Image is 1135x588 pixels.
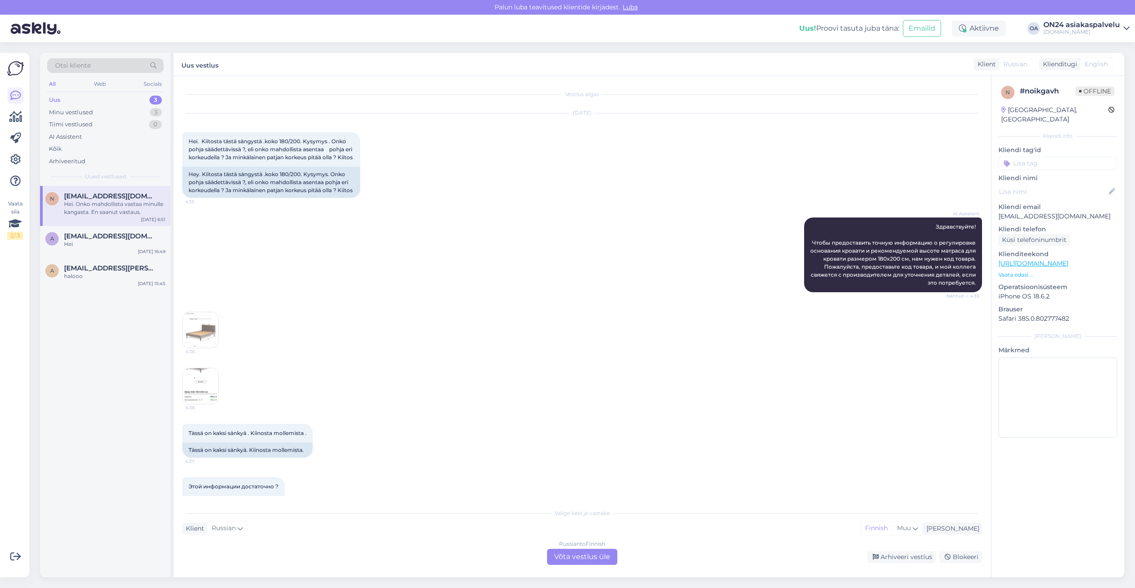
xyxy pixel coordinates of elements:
[799,23,899,34] div: Proovi tasuta juba täna:
[998,259,1068,267] a: [URL][DOMAIN_NAME]
[559,540,605,548] div: Russian to Finnish
[185,198,218,205] span: 4:35
[183,312,218,348] img: Attachment
[1039,60,1077,69] div: Klienditugi
[1003,60,1027,69] span: Russian
[85,173,126,181] span: Uued vestlused
[49,96,60,105] div: Uus
[182,167,360,198] div: Hey. Kiitosta tästä sängystä .koko 180/200. Kysymys. Onko pohja säädettävissä ?, eli onko mahdoll...
[185,458,218,465] span: 4:37
[1075,86,1115,96] span: Offline
[998,305,1117,314] p: Brauser
[141,216,165,223] div: [DATE] 6:51
[182,443,313,458] div: Tässä on kaksi sänkyä. Kiinosta mollemista.
[7,60,24,77] img: Askly Logo
[47,78,57,90] div: All
[998,250,1117,259] p: Klienditeekond
[998,292,1117,301] p: iPhone OS 18.6.2
[998,271,1117,279] p: Vaata edasi ...
[183,368,218,404] img: Attachment
[64,264,157,272] span: asta.veler@gmail.com
[50,235,54,242] span: A
[1085,60,1108,69] span: English
[1027,22,1040,35] div: OA
[182,90,982,98] div: Vestlus algas
[998,314,1117,323] p: Safari 385.0.802777482
[999,187,1107,197] input: Lisa nimi
[49,157,85,166] div: Arhiveeritud
[998,234,1070,246] div: Küsi telefoninumbrit
[49,145,62,153] div: Kõik
[620,3,640,11] span: Luba
[185,348,219,355] span: 4:36
[897,524,911,532] span: Muu
[149,120,162,129] div: 0
[1043,21,1120,28] div: ON24 asiakaspalvelu
[64,192,157,200] span: Natalie.pinhasov81@gmail.com
[7,232,23,240] div: 2 / 3
[49,108,93,117] div: Minu vestlused
[138,248,165,255] div: [DATE] 16:49
[998,145,1117,155] p: Kliendi tag'id
[946,293,979,299] span: Nähtud ✓ 4:35
[1043,28,1120,36] div: [DOMAIN_NAME]
[998,346,1117,355] p: Märkmed
[64,232,157,240] span: Asta.veiler@gmail.com
[1001,105,1108,124] div: [GEOGRAPHIC_DATA], [GEOGRAPHIC_DATA]
[903,20,941,37] button: Emailid
[1043,21,1130,36] a: ON24 asiakaspalvelu[DOMAIN_NAME]
[50,267,54,274] span: a
[182,509,982,517] div: Valige keel ja vastake
[998,332,1117,340] div: [PERSON_NAME]
[92,78,108,90] div: Web
[55,61,91,70] span: Otsi kliente
[547,549,617,565] div: Võta vestlus üle
[1020,86,1075,97] div: # noikgavh
[189,430,306,436] span: Tässä on kaksi sänkyä . Kiinosta mollemista .
[974,60,996,69] div: Klient
[998,282,1117,292] p: Operatsioonisüsteem
[49,120,93,129] div: Tiimi vestlused
[64,200,165,216] div: Hei. Onko mahdollista vastaa minulle kangasta. En saanut vastaus.
[799,24,816,32] b: Uus!
[998,212,1117,221] p: [EMAIL_ADDRESS][DOMAIN_NAME]
[182,109,982,117] div: [DATE]
[998,173,1117,183] p: Kliendi nimi
[189,138,354,161] span: Hei. Kiitosta tästä sängystä .koko 180/200. Kysymys . Onko pohja säädettävissä ?, eli onko mahdol...
[64,272,165,280] div: halooo
[946,210,979,217] span: AI Assistent
[150,108,162,117] div: 3
[189,483,278,490] span: Этой информации достаточно ?
[998,132,1117,140] div: Kliendi info
[952,20,1006,36] div: Aktiivne
[49,133,82,141] div: AI Assistent
[923,524,979,533] div: [PERSON_NAME]
[182,524,204,533] div: Klient
[212,524,236,533] span: Russian
[861,522,892,535] div: Finnish
[185,404,219,411] span: 4:36
[1006,89,1010,96] span: n
[867,551,936,563] div: Arhiveeri vestlus
[998,202,1117,212] p: Kliendi email
[998,225,1117,234] p: Kliendi telefon
[7,200,23,240] div: Vaata siia
[142,78,164,90] div: Socials
[181,58,218,70] label: Uus vestlus
[149,96,162,105] div: 3
[138,280,165,287] div: [DATE] 15:45
[50,195,54,202] span: N
[64,240,165,248] div: Hei
[939,551,982,563] div: Blokeeri
[998,157,1117,170] input: Lisa tag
